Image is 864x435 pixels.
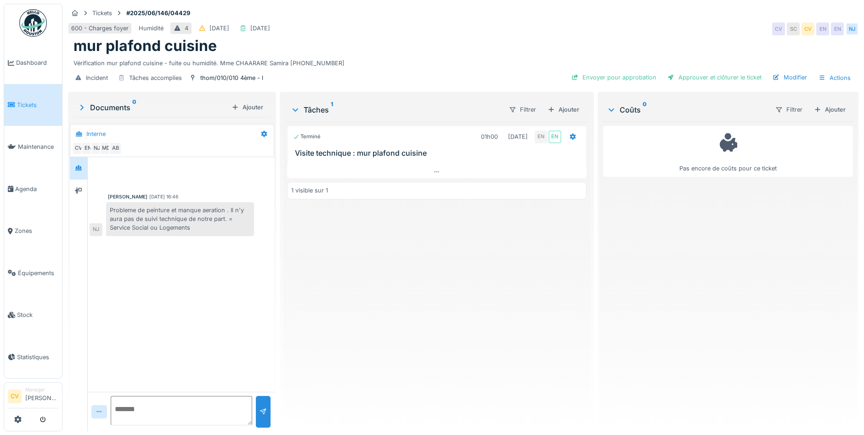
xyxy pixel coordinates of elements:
div: Manager [25,386,58,393]
a: Statistiques [4,336,62,379]
div: SC [787,23,800,35]
div: [DATE] 16:46 [149,193,178,200]
li: CV [8,390,22,403]
div: Coûts [607,104,768,115]
div: Filtrer [771,103,807,116]
div: Ajouter [544,103,583,116]
div: Tickets [92,9,112,17]
div: NJ [846,23,858,35]
div: Tâches [291,104,501,115]
a: Stock [4,294,62,336]
span: Stock [17,311,58,319]
div: [PERSON_NAME] [108,193,147,200]
div: NJ [90,142,103,155]
div: Ajouter [228,101,267,113]
div: Interne [86,130,106,138]
div: Envoyer pour approbation [568,71,660,84]
div: Actions [814,71,855,85]
div: CV [802,23,814,35]
div: EN [535,130,548,143]
h3: Visite technique : mur plafond cuisine [295,149,582,158]
div: Documents [77,102,228,113]
img: Badge_color-CXgf-gQk.svg [19,9,47,37]
div: thom/010/010 4ème - l [200,73,263,82]
span: Maintenance [18,142,58,151]
div: Vérification mur plafond cuisine - fuite ou humidité. Mme CHAARARE Samira [PHONE_NUMBER] [73,55,853,68]
div: Pas encore de coûts pour ce ticket [609,130,847,173]
div: [DATE] [209,24,229,33]
div: Probleme de peinture et manque aeration . Il n'y aura pas de suivi technique de notre part. = Ser... [106,202,254,236]
span: Équipements [18,269,58,277]
div: Humidité [139,24,164,33]
div: Incident [86,73,108,82]
li: [PERSON_NAME] [25,386,58,406]
div: NJ [90,223,102,236]
div: EN [816,23,829,35]
div: Ajouter [810,103,849,116]
a: Dashboard [4,42,62,84]
div: AB [109,142,122,155]
div: Tâches accomplies [129,73,182,82]
div: Modifier [769,71,811,84]
div: Terminé [293,133,321,141]
div: [DATE] [250,24,270,33]
div: Filtrer [505,103,540,116]
a: Zones [4,210,62,252]
h1: mur plafond cuisine [73,37,217,55]
div: MD [100,142,113,155]
span: Agenda [15,185,58,193]
a: Tickets [4,84,62,126]
div: Approuver et clôturer le ticket [664,71,765,84]
div: EN [81,142,94,155]
span: Zones [15,226,58,235]
a: Équipements [4,252,62,294]
span: Statistiques [17,353,58,362]
div: CV [772,23,785,35]
sup: 0 [643,104,647,115]
div: 1 visible sur 1 [291,186,328,195]
div: 600 - Charges foyer [71,24,129,33]
a: Agenda [4,168,62,210]
div: 01h00 [481,132,498,141]
div: [DATE] [508,132,528,141]
strong: #2025/06/146/04429 [123,9,194,17]
span: Tickets [17,101,58,109]
div: EN [831,23,844,35]
div: EN [548,130,561,143]
sup: 1 [331,104,333,115]
a: Maintenance [4,126,62,168]
div: CV [72,142,85,155]
a: CV Manager[PERSON_NAME] [8,386,58,408]
span: Dashboard [16,58,58,67]
sup: 0 [132,102,136,113]
div: 4 [185,24,188,33]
